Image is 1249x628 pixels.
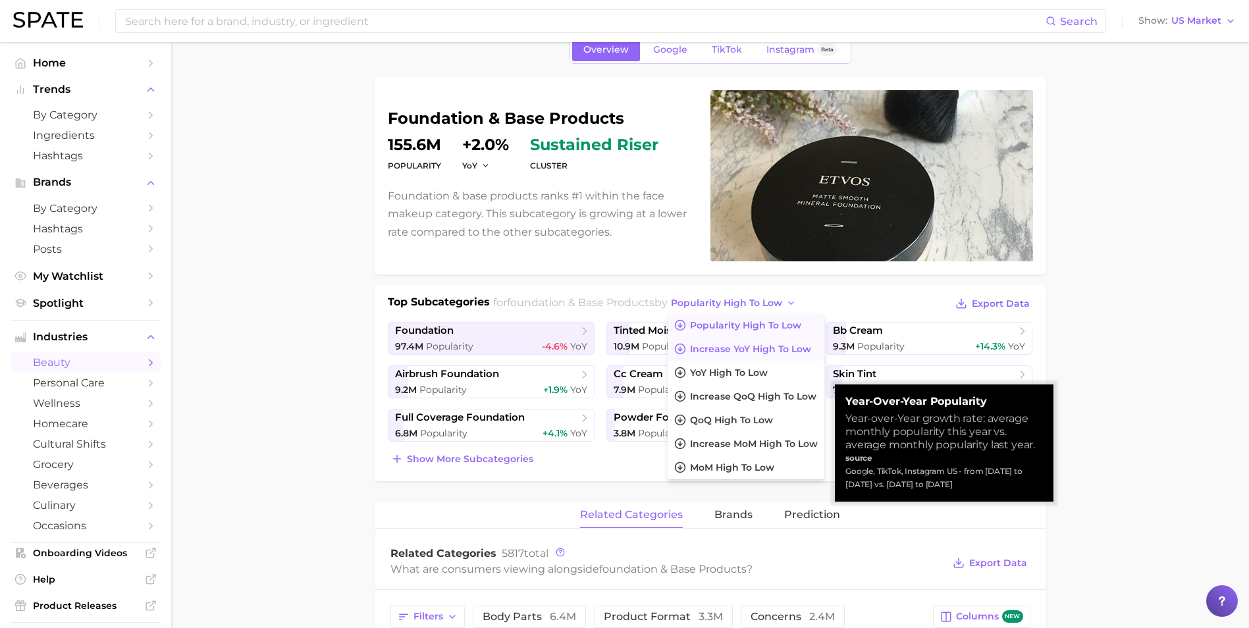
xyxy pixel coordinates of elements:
span: Posts [33,243,138,255]
a: Hashtags [11,145,161,166]
a: Hashtags [11,219,161,239]
span: new [1002,610,1023,623]
a: Spotlight [11,293,161,313]
span: sustained riser [530,137,658,153]
a: Onboarding Videos [11,543,161,563]
span: cultural shifts [33,438,138,450]
dd: 155.6m [388,137,441,153]
span: QoQ high to low [690,415,773,426]
a: skin tint7.1m Popularity+26.2% YoY [826,365,1033,398]
span: Popularity [857,340,905,352]
span: Export Data [969,558,1027,569]
span: foundation & base products [599,563,747,575]
span: skin tint [833,368,876,380]
a: Google [642,38,699,61]
span: YoY [462,160,477,171]
span: Search [1060,15,1098,28]
span: Ingredients [33,129,138,142]
span: 3.8m [614,427,635,439]
span: YoY [570,384,587,396]
span: homecare [33,417,138,430]
span: Filters [413,611,443,622]
a: powder foundation3.8m Popularity+29.5% YoY [606,409,814,442]
input: Search here for a brand, industry, or ingredient [124,10,1046,32]
button: Export Data [952,294,1032,313]
span: 2.4m [809,610,835,623]
span: Spotlight [33,297,138,309]
span: 9.2m [395,384,417,396]
h1: Top Subcategories [388,294,490,314]
a: occasions [11,515,161,536]
span: culinary [33,499,138,511]
span: tinted moisturizer [614,325,704,337]
span: Hashtags [33,222,138,235]
span: TikTok [712,44,742,55]
button: popularity high to low [668,294,800,312]
span: +4.1% [543,427,568,439]
span: MoM high to low [690,462,774,473]
span: 9.3m [833,340,855,352]
span: YoY [570,340,587,352]
div: Google, TikTok, Instagram US - from [DATE] to [DATE] vs. [DATE] to [DATE] [845,465,1043,491]
span: My Watchlist [33,270,138,282]
span: Brands [33,176,138,188]
button: YoY [462,160,491,171]
span: Export Data [972,298,1030,309]
a: TikTok [701,38,753,61]
span: Popularity [419,384,467,396]
span: Related Categories [390,547,496,560]
a: culinary [11,495,161,515]
a: airbrush foundation9.2m Popularity+1.9% YoY [388,365,595,398]
span: Overview [583,44,629,55]
span: Show more subcategories [407,454,533,465]
span: Popularity [426,340,473,352]
span: Increase QoQ high to low [690,391,816,402]
a: Help [11,569,161,589]
a: Home [11,53,161,73]
strong: Year-over-Year Popularity [845,395,1043,408]
button: Filters [390,606,465,628]
span: brands [714,509,753,521]
span: Trends [33,84,138,95]
span: YoY [570,427,587,439]
a: beauty [11,352,161,373]
span: +14.3% [975,340,1005,352]
a: Overview [572,38,640,61]
span: Home [33,57,138,69]
span: 97.4m [395,340,423,352]
span: -4.6% [542,340,568,352]
button: Show more subcategories [388,450,537,468]
a: cultural shifts [11,434,161,454]
span: wellness [33,397,138,409]
span: concerns [751,612,835,622]
ul: popularity high to low [668,313,824,479]
a: beverages [11,475,161,495]
span: 7.9m [614,384,635,396]
span: foundation & base products [507,296,654,309]
span: Popularity high to low [690,320,801,331]
span: Popularity [642,340,689,352]
div: What are consumers viewing alongside ? [390,560,943,578]
a: Ingredients [11,125,161,145]
span: full coverage foundation [395,411,525,424]
span: US Market [1171,17,1221,24]
a: cc cream7.9m Popularity+24.3% YoY [606,365,814,398]
a: foundation97.4m Popularity-4.6% YoY [388,322,595,355]
a: Posts [11,239,161,259]
span: 7.1m [833,384,852,396]
span: by Category [33,202,138,215]
button: Export Data [949,554,1030,572]
span: Industries [33,331,138,343]
span: Onboarding Videos [33,547,138,559]
p: Foundation & base products ranks #1 within the face makeup category. This subcategory is growing ... [388,187,695,241]
span: personal care [33,377,138,389]
span: related categories [580,509,683,521]
button: Trends [11,80,161,99]
dd: +2.0% [462,137,509,153]
span: beverages [33,479,138,491]
span: powder foundation [614,411,714,424]
span: popularity high to low [671,298,782,309]
span: +26.2% [974,384,1005,396]
a: homecare [11,413,161,434]
span: Increase YoY high to low [690,344,811,355]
